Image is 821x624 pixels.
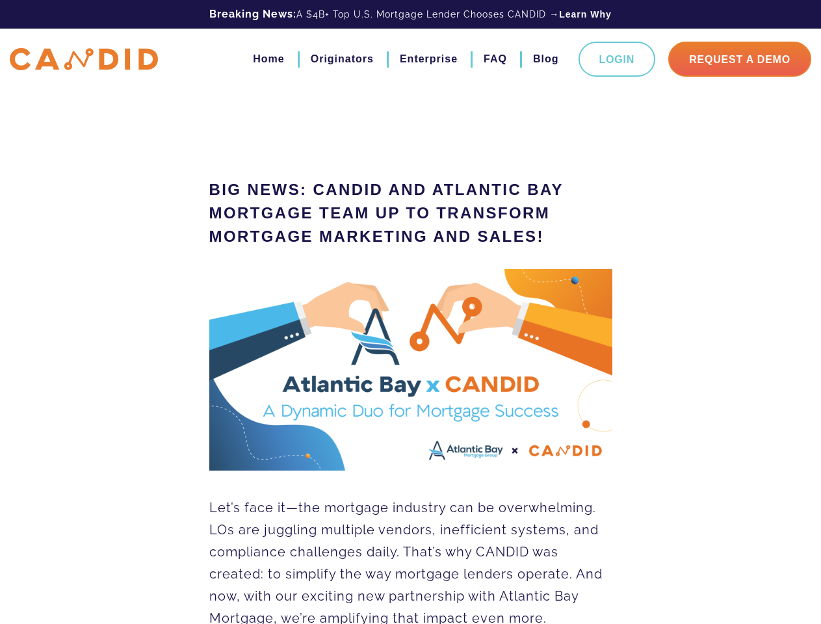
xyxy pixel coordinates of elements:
a: Request A Demo [668,42,811,77]
img: CANDID APP [10,48,158,71]
h1: Big News: CANDID and Atlantic Bay Mortgage Team Up to Transform Mortgage Marketing and Sales! [209,178,612,248]
a: Originators [311,48,374,70]
a: Login [579,42,656,77]
b: Breaking News: [209,8,296,20]
a: Learn Why [559,8,612,21]
a: Enterprise [400,48,458,70]
a: Home [253,48,284,70]
a: Blog [533,48,559,70]
a: FAQ [484,48,507,70]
